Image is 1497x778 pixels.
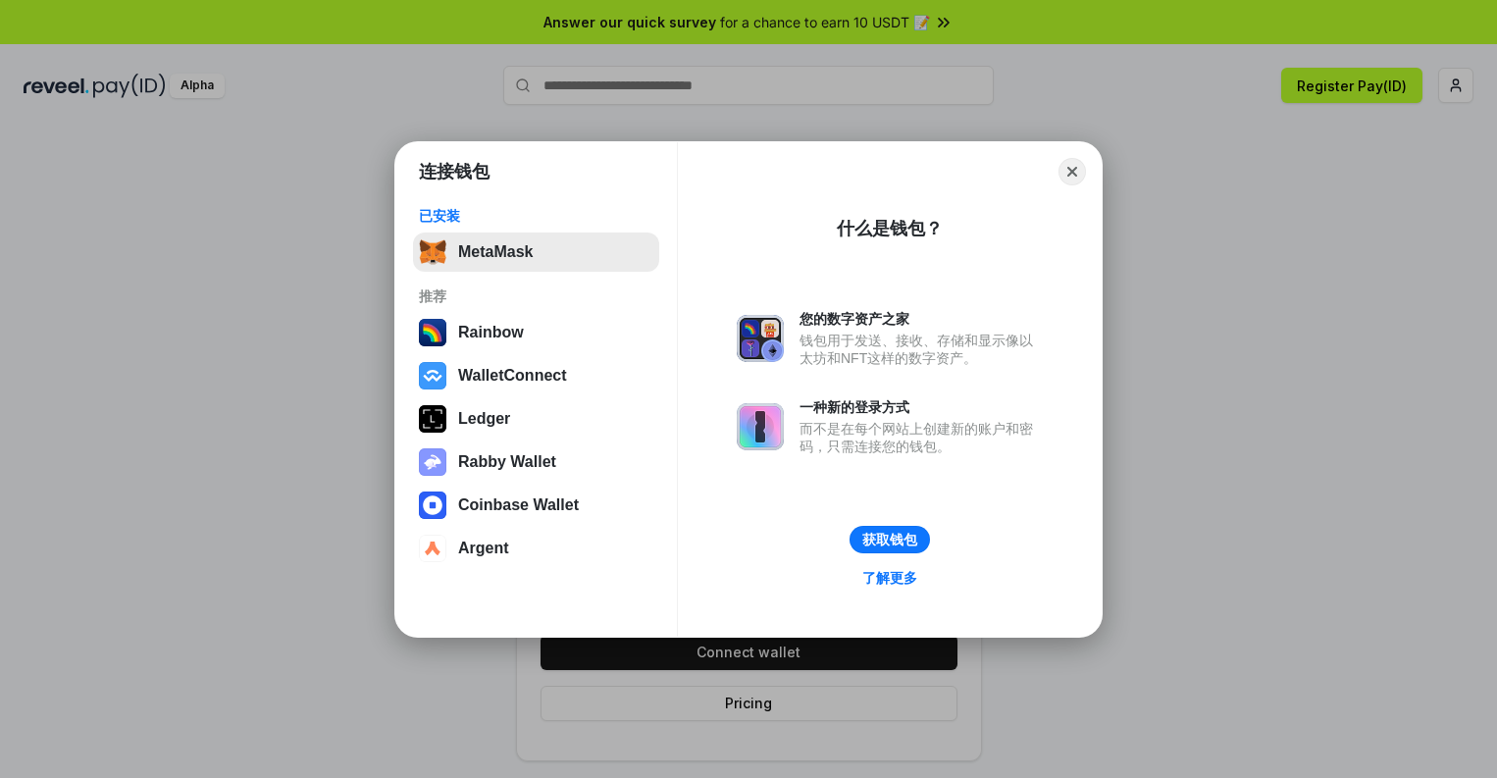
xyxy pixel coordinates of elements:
div: 而不是在每个网站上创建新的账户和密码，只需连接您的钱包。 [800,420,1043,455]
button: WalletConnect [413,356,659,395]
button: Close [1058,158,1086,185]
button: Coinbase Wallet [413,486,659,525]
div: WalletConnect [458,367,567,385]
div: MetaMask [458,243,533,261]
div: Argent [458,540,509,557]
img: svg+xml,%3Csvg%20xmlns%3D%22http%3A%2F%2Fwww.w3.org%2F2000%2Fsvg%22%20fill%3D%22none%22%20viewBox... [419,448,446,476]
img: svg+xml,%3Csvg%20xmlns%3D%22http%3A%2F%2Fwww.w3.org%2F2000%2Fsvg%22%20fill%3D%22none%22%20viewBox... [737,403,784,450]
div: Rabby Wallet [458,453,556,471]
button: MetaMask [413,233,659,272]
div: 一种新的登录方式 [800,398,1043,416]
div: 什么是钱包？ [837,217,943,240]
div: Rainbow [458,324,524,341]
div: Ledger [458,410,510,428]
button: Rabby Wallet [413,442,659,482]
img: svg+xml,%3Csvg%20xmlns%3D%22http%3A%2F%2Fwww.w3.org%2F2000%2Fsvg%22%20fill%3D%22none%22%20viewBox... [737,315,784,362]
img: svg+xml,%3Csvg%20width%3D%2228%22%20height%3D%2228%22%20viewBox%3D%220%200%2028%2028%22%20fill%3D... [419,362,446,389]
img: svg+xml,%3Csvg%20fill%3D%22none%22%20height%3D%2233%22%20viewBox%3D%220%200%2035%2033%22%20width%... [419,238,446,266]
div: 获取钱包 [862,531,917,548]
div: 了解更多 [862,569,917,587]
div: 已安装 [419,207,653,225]
div: 推荐 [419,287,653,305]
button: Argent [413,529,659,568]
img: svg+xml,%3Csvg%20width%3D%22120%22%20height%3D%22120%22%20viewBox%3D%220%200%20120%20120%22%20fil... [419,319,446,346]
h1: 连接钱包 [419,160,490,183]
img: svg+xml,%3Csvg%20xmlns%3D%22http%3A%2F%2Fwww.w3.org%2F2000%2Fsvg%22%20width%3D%2228%22%20height%3... [419,405,446,433]
img: svg+xml,%3Csvg%20width%3D%2228%22%20height%3D%2228%22%20viewBox%3D%220%200%2028%2028%22%20fill%3D... [419,535,446,562]
div: 钱包用于发送、接收、存储和显示像以太坊和NFT这样的数字资产。 [800,332,1043,367]
img: svg+xml,%3Csvg%20width%3D%2228%22%20height%3D%2228%22%20viewBox%3D%220%200%2028%2028%22%20fill%3D... [419,492,446,519]
a: 了解更多 [851,565,929,591]
button: Rainbow [413,313,659,352]
button: 获取钱包 [850,526,930,553]
div: 您的数字资产之家 [800,310,1043,328]
div: Coinbase Wallet [458,496,579,514]
button: Ledger [413,399,659,439]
